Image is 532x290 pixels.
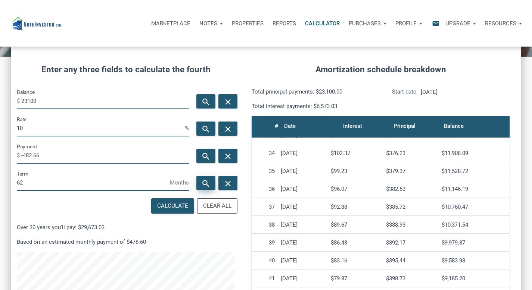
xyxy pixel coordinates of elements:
[331,168,380,174] div: $99.23
[331,257,380,264] div: $83.16
[386,275,436,282] div: $398.73
[218,149,237,163] button: close
[386,150,436,157] div: $376.23
[281,168,324,174] div: [DATE]
[151,198,194,214] button: Calculate
[255,168,275,174] div: 35
[170,177,189,189] span: Months
[331,275,380,282] div: $79.87
[196,149,215,163] button: search
[17,174,170,191] input: Term
[442,275,507,282] div: $9,185.20
[197,198,237,214] button: Clear All
[485,20,516,27] p: Resources
[21,147,189,164] input: Payment
[151,20,190,27] p: Marketplace
[255,150,275,157] div: 34
[17,223,235,232] p: Over 30 years you'll pay: $29,673.03
[343,121,362,131] div: Interest
[255,275,275,282] div: 41
[218,176,237,190] button: close
[246,63,515,76] h4: Amortization schedule breakdown
[196,94,215,108] button: search
[227,12,268,35] a: Properties
[391,12,427,35] button: Profile
[252,102,375,111] p: Total interest payments: $6,573.03
[331,221,380,228] div: $89.67
[281,257,324,264] div: [DATE]
[281,239,324,246] div: [DATE]
[224,124,233,134] i: close
[386,239,436,246] div: $392.17
[196,122,215,136] button: search
[393,121,416,131] div: Principal
[196,176,215,190] button: search
[480,12,526,35] button: Resources
[331,204,380,210] div: $92.88
[426,12,441,35] button: email
[284,121,296,131] div: Date
[445,20,470,27] p: Upgrade
[17,120,185,136] input: Rate
[255,221,275,228] div: 38
[17,115,27,124] label: Rate
[11,17,61,30] img: NoteUnlimited
[331,150,380,157] div: $102.37
[255,239,275,246] div: 39
[232,20,264,27] p: Properties
[224,179,233,188] i: close
[224,152,233,161] i: close
[195,12,227,35] button: Notes
[386,168,436,174] div: $379.37
[147,12,195,35] button: Marketplace
[224,97,233,107] i: close
[281,150,324,157] div: [DATE]
[386,221,436,228] div: $388.93
[218,94,237,108] button: close
[442,239,507,246] div: $9,979.37
[252,87,375,96] p: Total principal payments: $23,100.00
[392,87,416,111] p: Start date
[273,20,296,27] p: Reports
[442,221,507,228] div: $10,371.54
[199,20,217,27] p: Notes
[17,149,21,161] span: $
[17,169,28,178] label: Term
[386,257,436,264] div: $395.44
[281,204,324,210] div: [DATE]
[301,12,344,35] a: Calculator
[203,202,231,210] div: Clear All
[386,204,436,210] div: $385.72
[331,239,380,246] div: $86.43
[281,275,324,282] div: [DATE]
[268,12,301,35] button: Reports
[281,186,324,192] div: [DATE]
[17,95,21,107] span: $
[201,97,210,107] i: search
[201,124,210,134] i: search
[442,204,507,210] div: $10,760.47
[305,20,340,27] p: Calculator
[255,186,275,192] div: 36
[17,63,235,76] h4: Enter any three fields to calculate the fourth
[255,204,275,210] div: 37
[201,152,210,161] i: search
[444,121,464,131] div: Balance
[344,12,391,35] button: Purchases
[349,20,381,27] p: Purchases
[442,150,507,157] div: $11,908.09
[185,122,189,134] span: %
[255,257,275,264] div: 40
[441,12,480,35] button: Upgrade
[275,121,278,131] div: #
[201,179,210,188] i: search
[442,186,507,192] div: $11,146.19
[442,168,507,174] div: $11,528.72
[395,20,417,27] p: Profile
[17,142,37,151] label: Payment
